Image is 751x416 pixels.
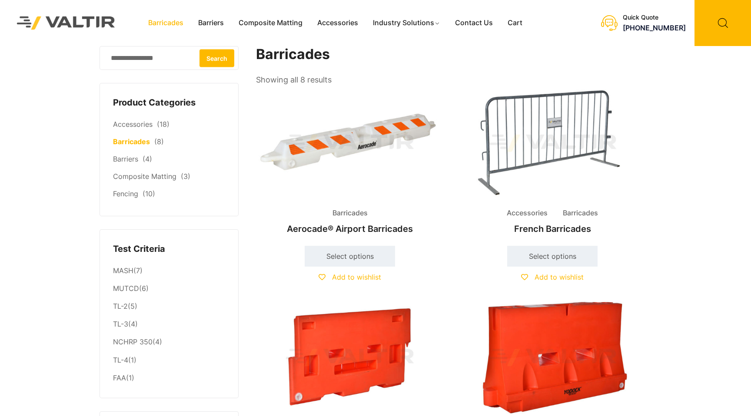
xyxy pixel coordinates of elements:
li: (6) [113,280,225,298]
a: Barriers [191,17,231,30]
span: Accessories [500,207,554,220]
a: Composite Matting [231,17,310,30]
a: Accessories [310,17,366,30]
a: Cart [500,17,530,30]
span: Barricades [326,207,374,220]
span: Add to wishlist [332,273,381,281]
a: MASH [113,266,133,275]
a: Barricades [141,17,191,30]
a: NCHRP 350 [113,337,153,346]
h4: Product Categories [113,96,225,109]
div: Quick Quote [623,14,686,21]
h2: French Barricades [459,219,646,238]
a: TL-3 [113,320,128,328]
a: Barricades [113,137,150,146]
span: (10) [143,189,155,198]
h1: Barricades [256,46,647,63]
a: FAA [113,373,126,382]
a: TL-2 [113,302,128,310]
a: Add to wishlist [319,273,381,281]
h2: Aerocade® Airport Barricades [256,219,444,238]
span: (18) [157,120,169,129]
a: Accessories BarricadesFrench Barricades [459,87,646,238]
a: [PHONE_NUMBER] [623,23,686,32]
a: Fencing [113,189,138,198]
span: (3) [181,172,190,181]
span: (4) [143,155,152,163]
li: (7) [113,262,225,280]
a: Select options for “French Barricades” [507,246,598,267]
h4: Test Criteria [113,243,225,256]
span: Barricades [556,207,605,220]
a: Add to wishlist [521,273,584,281]
button: Search [199,49,234,67]
a: Composite Matting [113,172,176,181]
a: Barriers [113,155,138,163]
li: (5) [113,298,225,316]
a: BarricadesAerocade® Airport Barricades [256,87,444,238]
p: Showing all 8 results [256,73,332,87]
span: (8) [154,137,164,146]
li: (1) [113,351,225,369]
a: TL-4 [113,356,128,364]
li: (4) [113,316,225,333]
a: Accessories [113,120,153,129]
img: Valtir Rentals [7,6,126,40]
a: Industry Solutions [366,17,448,30]
span: Add to wishlist [535,273,584,281]
a: MUTCD [113,284,139,293]
li: (1) [113,369,225,385]
a: Contact Us [448,17,500,30]
a: Select options for “Aerocade® Airport Barricades” [305,246,395,267]
li: (4) [113,333,225,351]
